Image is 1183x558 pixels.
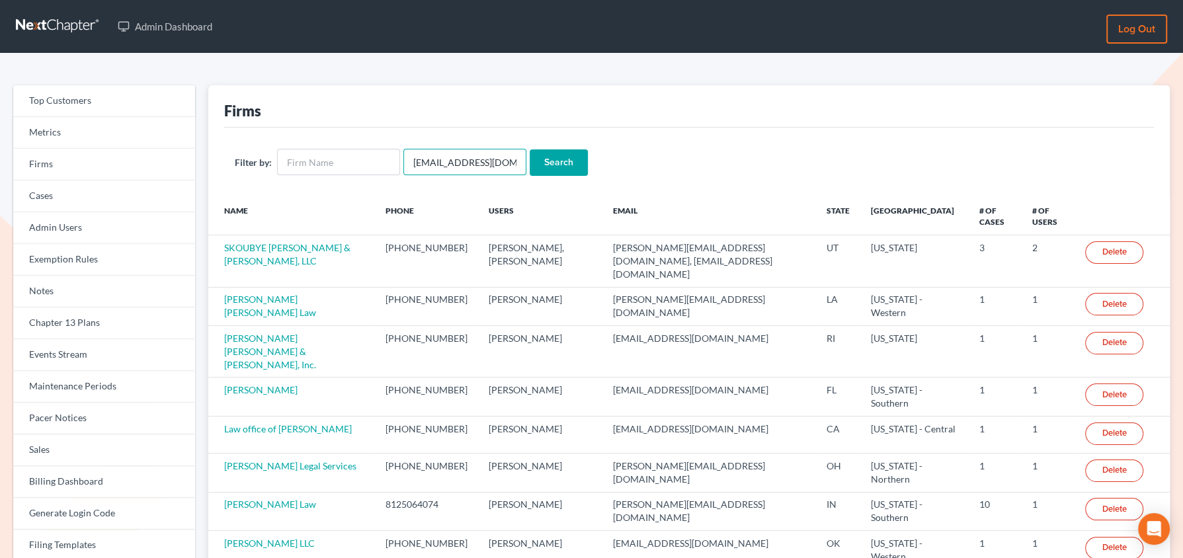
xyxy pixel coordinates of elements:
[235,155,272,169] label: Filter by:
[1022,235,1075,287] td: 2
[1022,287,1075,325] td: 1
[224,101,261,120] div: Firms
[1085,422,1143,445] a: Delete
[1022,416,1075,453] td: 1
[860,378,968,416] td: [US_STATE] - Southern
[602,454,816,492] td: [PERSON_NAME][EMAIL_ADDRESS][DOMAIN_NAME]
[602,378,816,416] td: [EMAIL_ADDRESS][DOMAIN_NAME]
[602,416,816,453] td: [EMAIL_ADDRESS][DOMAIN_NAME]
[860,197,968,235] th: [GEOGRAPHIC_DATA]
[1022,326,1075,378] td: 1
[375,492,478,530] td: 8125064074
[968,326,1021,378] td: 1
[860,235,968,287] td: [US_STATE]
[224,423,352,434] a: Law office of [PERSON_NAME]
[478,235,602,287] td: [PERSON_NAME], [PERSON_NAME]
[816,416,860,453] td: CA
[224,333,316,370] a: [PERSON_NAME] [PERSON_NAME] & [PERSON_NAME], Inc.
[478,287,602,325] td: [PERSON_NAME]
[224,242,350,266] a: SKOUBYE [PERSON_NAME] & [PERSON_NAME], LLC
[1085,498,1143,520] a: Delete
[816,326,860,378] td: RI
[1085,293,1143,315] a: Delete
[478,454,602,492] td: [PERSON_NAME]
[1022,492,1075,530] td: 1
[277,149,400,175] input: Firm Name
[968,378,1021,416] td: 1
[13,85,195,117] a: Top Customers
[224,294,316,318] a: [PERSON_NAME] [PERSON_NAME] Law
[224,498,316,510] a: [PERSON_NAME] Law
[13,149,195,180] a: Firms
[968,235,1021,287] td: 3
[478,197,602,235] th: Users
[860,326,968,378] td: [US_STATE]
[1138,513,1170,545] div: Open Intercom Messenger
[111,15,219,38] a: Admin Dashboard
[860,416,968,453] td: [US_STATE] - Central
[478,326,602,378] td: [PERSON_NAME]
[13,403,195,434] a: Pacer Notices
[224,538,315,549] a: [PERSON_NAME] LLC
[1085,459,1143,482] a: Delete
[403,149,526,175] input: Users
[860,454,968,492] td: [US_STATE] - Northern
[816,287,860,325] td: LA
[816,235,860,287] td: UT
[968,416,1021,453] td: 1
[375,287,478,325] td: [PHONE_NUMBER]
[1106,15,1167,44] a: Log out
[224,460,356,471] a: [PERSON_NAME] Legal Services
[602,287,816,325] td: [PERSON_NAME][EMAIL_ADDRESS][DOMAIN_NAME]
[1085,383,1143,406] a: Delete
[478,378,602,416] td: [PERSON_NAME]
[375,197,478,235] th: Phone
[816,492,860,530] td: IN
[13,276,195,307] a: Notes
[208,197,375,235] th: Name
[13,117,195,149] a: Metrics
[860,492,968,530] td: [US_STATE] - Southern
[602,492,816,530] td: [PERSON_NAME][EMAIL_ADDRESS][DOMAIN_NAME]
[968,287,1021,325] td: 1
[478,416,602,453] td: [PERSON_NAME]
[224,384,298,395] a: [PERSON_NAME]
[968,492,1021,530] td: 10
[13,244,195,276] a: Exemption Rules
[860,287,968,325] td: [US_STATE] - Western
[816,454,860,492] td: OH
[375,378,478,416] td: [PHONE_NUMBER]
[530,149,588,176] input: Search
[816,197,860,235] th: State
[968,197,1021,235] th: # of Cases
[1085,332,1143,354] a: Delete
[375,326,478,378] td: [PHONE_NUMBER]
[13,307,195,339] a: Chapter 13 Plans
[13,434,195,466] a: Sales
[13,339,195,371] a: Events Stream
[13,180,195,212] a: Cases
[375,454,478,492] td: [PHONE_NUMBER]
[13,498,195,530] a: Generate Login Code
[13,466,195,498] a: Billing Dashboard
[375,235,478,287] td: [PHONE_NUMBER]
[478,492,602,530] td: [PERSON_NAME]
[1022,378,1075,416] td: 1
[13,371,195,403] a: Maintenance Periods
[602,197,816,235] th: Email
[816,378,860,416] td: FL
[602,235,816,287] td: [PERSON_NAME][EMAIL_ADDRESS][DOMAIN_NAME], [EMAIL_ADDRESS][DOMAIN_NAME]
[1085,241,1143,264] a: Delete
[602,326,816,378] td: [EMAIL_ADDRESS][DOMAIN_NAME]
[13,212,195,244] a: Admin Users
[1022,454,1075,492] td: 1
[375,416,478,453] td: [PHONE_NUMBER]
[968,454,1021,492] td: 1
[1022,197,1075,235] th: # of Users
